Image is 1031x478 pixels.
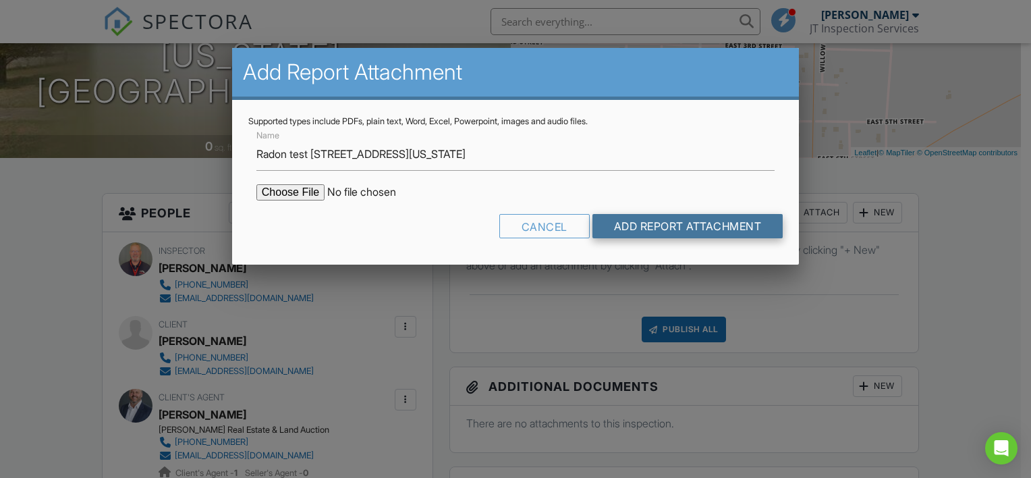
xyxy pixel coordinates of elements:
[592,214,783,238] input: Add Report Attachment
[256,130,279,142] label: Name
[499,214,590,238] div: Cancel
[248,116,783,127] div: Supported types include PDFs, plain text, Word, Excel, Powerpoint, images and audio files.
[985,432,1018,464] div: Open Intercom Messenger
[243,59,788,86] h2: Add Report Attachment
